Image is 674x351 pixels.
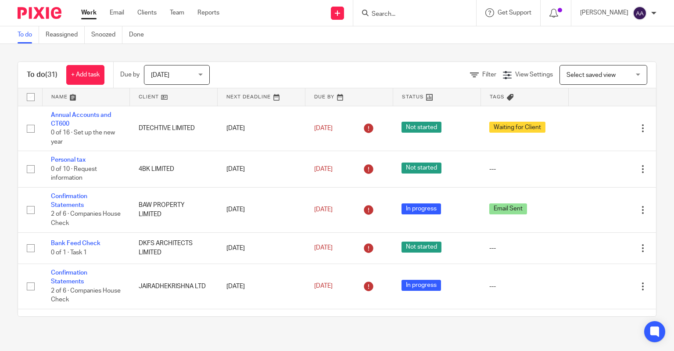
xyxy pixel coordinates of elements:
a: + Add task [66,65,104,85]
a: To do [18,26,39,43]
span: [DATE] [151,72,169,78]
span: View Settings [515,72,553,78]
span: In progress [402,280,441,291]
span: 0 of 1 · Task 1 [51,250,87,256]
span: 2 of 6 · Companies House Check [51,288,121,303]
a: Team [170,8,184,17]
a: Confirmation Statements [51,270,87,285]
span: Filter [482,72,496,78]
td: [DATE] [218,309,305,340]
img: Pixie [18,7,61,19]
td: BAW PROPERTY LIMITED [130,187,218,232]
td: 4BK LIMITED [130,151,218,187]
span: [DATE] [314,125,333,131]
span: (31) [45,71,57,78]
div: --- [489,165,559,174]
a: Bank Feed Check [51,240,100,246]
a: Snoozed [91,26,122,43]
span: Not started [402,242,441,253]
td: JAIRADHEKRISHNA LTD [130,264,218,309]
span: 0 of 16 · Set up the new year [51,130,115,145]
a: Personal tax [51,157,86,163]
span: [DATE] [314,283,333,289]
td: [DATE] [218,232,305,264]
a: Confirmation Statements [51,193,87,208]
div: --- [489,282,559,291]
a: Done [129,26,151,43]
input: Search [371,11,450,18]
img: svg%3E [633,6,647,20]
p: Due by [120,70,140,79]
div: --- [489,244,559,253]
td: 5IVETECH LIMITED [130,309,218,340]
span: 0 of 10 · Request information [51,166,97,181]
span: 2 of 6 · Companies House Check [51,211,121,227]
td: DTECHTIVE LIMITED [130,106,218,151]
span: Tags [490,94,505,99]
span: [DATE] [314,166,333,172]
span: Not started [402,122,441,133]
a: Reassigned [46,26,85,43]
h1: To do [27,70,57,80]
td: [DATE] [218,264,305,309]
span: Waiting for Client [489,122,545,133]
span: [DATE] [314,245,333,251]
a: Annual Accounts and CT600 [51,112,111,127]
td: DKFS ARCHITECTS LIMITED [130,232,218,264]
span: In progress [402,203,441,214]
a: Email [110,8,124,17]
span: Get Support [498,10,531,16]
a: Clients [137,8,157,17]
td: [DATE] [218,151,305,187]
p: [PERSON_NAME] [580,8,628,17]
span: Select saved view [566,72,616,78]
span: Email Sent [489,203,527,214]
span: Not started [402,163,441,174]
a: Work [81,8,97,17]
span: [DATE] [314,206,333,213]
td: [DATE] [218,106,305,151]
td: [DATE] [218,187,305,232]
a: Reports [197,8,219,17]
